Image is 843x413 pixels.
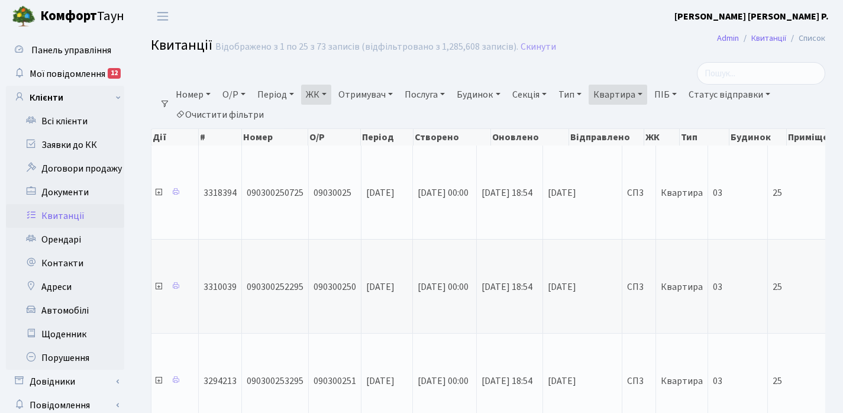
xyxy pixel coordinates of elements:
[6,299,124,322] a: Автомобілі
[713,186,722,199] span: 03
[6,204,124,228] a: Квитанції
[301,85,331,105] a: ЖК
[6,275,124,299] a: Адреси
[6,322,124,346] a: Щоденник
[627,376,651,386] span: СП3
[308,129,361,146] th: О/Р
[482,186,532,199] span: [DATE] 18:54
[400,85,450,105] a: Послуга
[6,180,124,204] a: Документи
[204,375,237,388] span: 3294213
[6,109,124,133] a: Всі клієнти
[508,85,551,105] a: Секція
[680,129,729,146] th: Тип
[6,62,124,86] a: Мої повідомлення12
[548,188,617,198] span: [DATE]
[247,375,303,388] span: 090300253295
[366,375,395,388] span: [DATE]
[650,85,681,105] a: ПІБ
[521,41,556,53] a: Скинути
[218,85,250,105] a: О/Р
[6,228,124,251] a: Орендарі
[773,376,839,386] span: 25
[215,41,518,53] div: Відображено з 1 по 25 з 73 записів (відфільтровано з 1,285,608 записів).
[199,129,242,146] th: #
[684,85,775,105] a: Статус відправки
[314,375,356,388] span: 090300251
[644,129,679,146] th: ЖК
[717,32,739,44] a: Admin
[418,375,469,388] span: [DATE] 00:00
[773,282,839,292] span: 25
[548,376,617,386] span: [DATE]
[569,129,645,146] th: Відправлено
[108,68,121,79] div: 12
[30,67,105,80] span: Мої повідомлення
[334,85,398,105] a: Отримувач
[204,280,237,293] span: 3310039
[751,32,786,44] a: Квитанції
[366,186,395,199] span: [DATE]
[6,157,124,180] a: Договори продажу
[699,26,843,51] nav: breadcrumb
[697,62,825,85] input: Пошук...
[786,32,825,45] li: Список
[548,282,617,292] span: [DATE]
[151,129,199,146] th: Дії
[12,5,35,28] img: logo.png
[361,129,414,146] th: Період
[713,375,722,388] span: 03
[452,85,505,105] a: Будинок
[414,129,492,146] th: Створено
[627,188,651,198] span: СП3
[661,375,703,388] span: Квартира
[247,186,303,199] span: 090300250725
[674,9,829,24] a: [PERSON_NAME] [PERSON_NAME] Р.
[6,370,124,393] a: Довідники
[482,280,532,293] span: [DATE] 18:54
[554,85,586,105] a: Тип
[171,105,269,125] a: Очистити фільтри
[247,280,303,293] span: 090300252295
[713,280,722,293] span: 03
[204,186,237,199] span: 3318394
[6,86,124,109] a: Клієнти
[627,282,651,292] span: СП3
[661,280,703,293] span: Квартира
[661,186,703,199] span: Квартира
[253,85,299,105] a: Період
[418,280,469,293] span: [DATE] 00:00
[674,10,829,23] b: [PERSON_NAME] [PERSON_NAME] Р.
[314,280,356,293] span: 090300250
[40,7,124,27] span: Таун
[171,85,215,105] a: Номер
[366,280,395,293] span: [DATE]
[314,186,351,199] span: 09030025
[589,85,647,105] a: Квартира
[151,35,212,56] span: Квитанції
[40,7,97,25] b: Комфорт
[148,7,177,26] button: Переключити навігацію
[482,375,532,388] span: [DATE] 18:54
[6,133,124,157] a: Заявки до КК
[6,346,124,370] a: Порушення
[773,188,839,198] span: 25
[729,129,786,146] th: Будинок
[491,129,569,146] th: Оновлено
[31,44,111,57] span: Панель управління
[418,186,469,199] span: [DATE] 00:00
[242,129,308,146] th: Номер
[6,251,124,275] a: Контакти
[6,38,124,62] a: Панель управління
